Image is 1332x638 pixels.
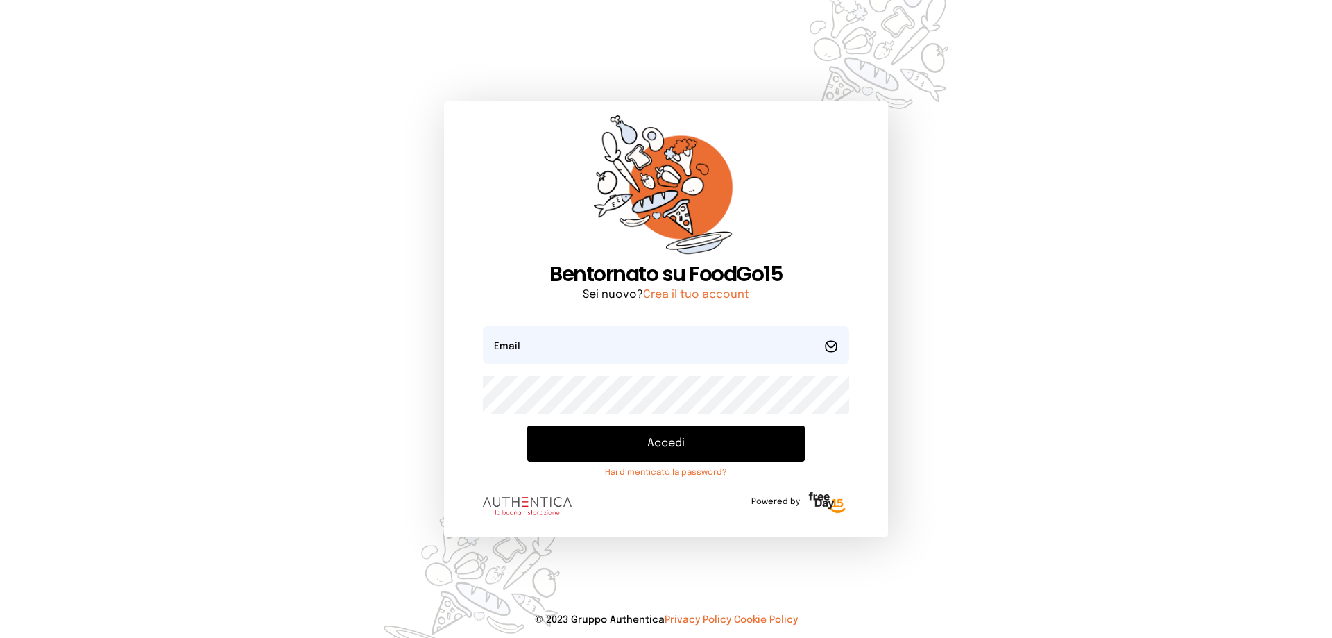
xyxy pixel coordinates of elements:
a: Crea il tuo account [643,289,749,301]
a: Hai dimenticato la password? [527,467,805,478]
img: logo-freeday.3e08031.png [805,489,849,517]
span: Powered by [751,496,800,507]
button: Accedi [527,426,805,462]
p: Sei nuovo? [483,287,849,303]
a: Privacy Policy [665,615,731,625]
p: © 2023 Gruppo Authentica [22,613,1310,627]
img: logo.8f33a47.png [483,497,572,515]
h1: Bentornato su FoodGo15 [483,262,849,287]
a: Cookie Policy [734,615,798,625]
img: sticker-orange.65babaf.png [594,115,738,262]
